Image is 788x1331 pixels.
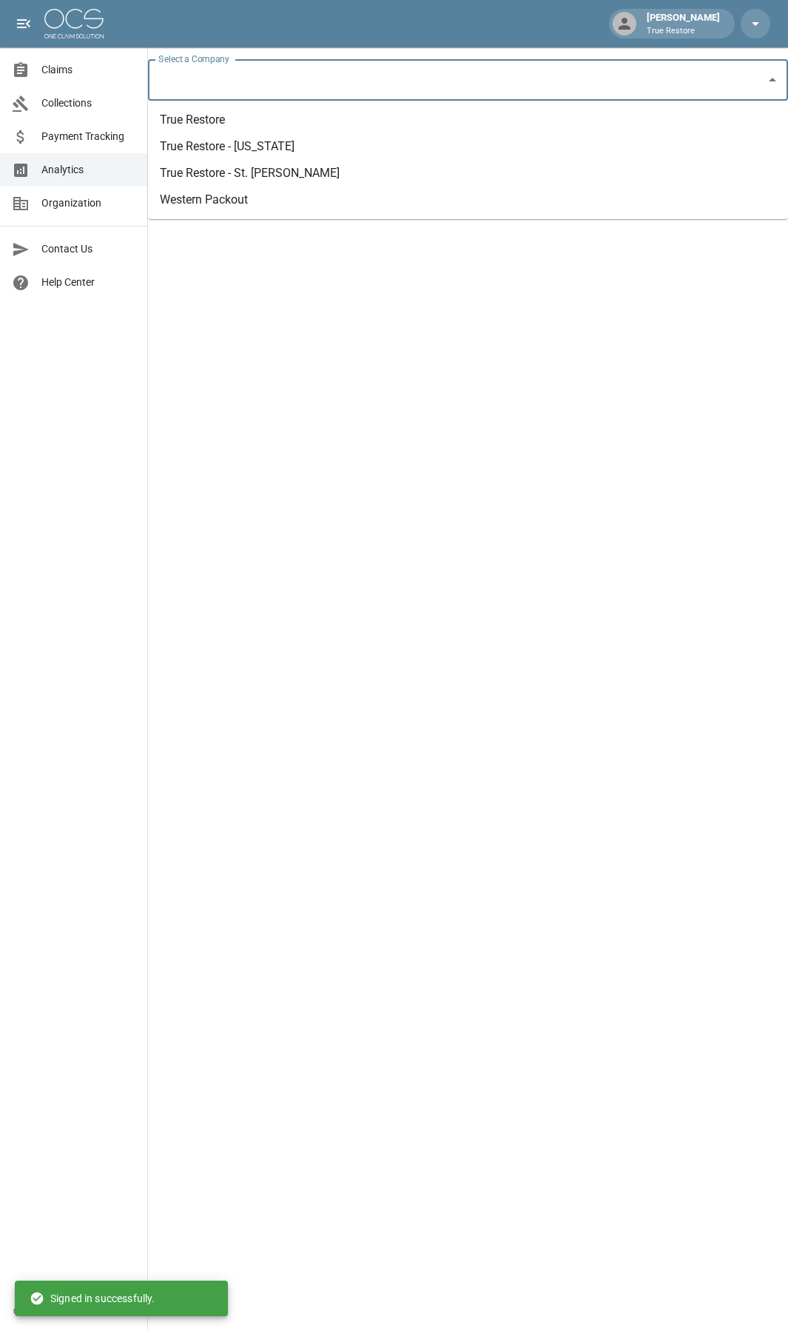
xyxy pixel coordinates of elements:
[148,107,788,133] li: True Restore
[148,133,788,160] li: True Restore - [US_STATE]
[30,1285,155,1312] div: Signed in successfully.
[762,70,783,90] button: Close
[641,10,726,37] div: [PERSON_NAME]
[13,1304,134,1318] div: © 2025 One Claim Solution
[647,25,720,38] p: True Restore
[41,275,135,290] span: Help Center
[148,187,788,213] li: Western Packout
[41,62,135,78] span: Claims
[44,9,104,38] img: ocs-logo-white-transparent.png
[9,9,38,38] button: open drawer
[158,53,229,65] label: Select a Company
[41,95,135,111] span: Collections
[41,241,135,257] span: Contact Us
[41,162,135,178] span: Analytics
[148,160,788,187] li: True Restore - St. [PERSON_NAME]
[41,129,135,144] span: Payment Tracking
[41,195,135,211] span: Organization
